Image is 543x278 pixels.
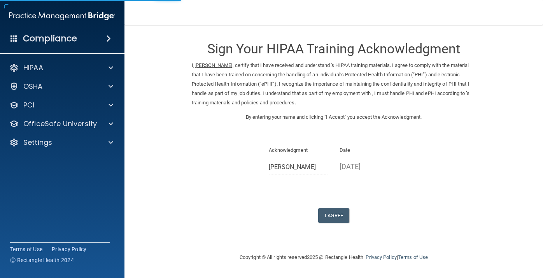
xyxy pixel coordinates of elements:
[23,119,97,128] p: OfficeSafe University
[9,100,113,110] a: PCI
[23,33,77,44] h4: Compliance
[269,146,328,155] p: Acknowledgment
[23,82,43,91] p: OSHA
[192,42,476,56] h3: Sign Your HIPAA Training Acknowledgment
[398,254,428,260] a: Terms of Use
[52,245,87,253] a: Privacy Policy
[9,138,113,147] a: Settings
[23,100,34,110] p: PCI
[318,208,349,223] button: I Agree
[340,146,399,155] p: Date
[192,61,476,107] p: I, , certify that I have received and understand 's HIPAA training materials. I agree to comply w...
[9,82,113,91] a: OSHA
[9,8,115,24] img: PMB logo
[9,63,113,72] a: HIPAA
[192,113,476,122] p: By entering your name and clicking "I Accept" you accept the Acknowledgment.
[340,160,399,173] p: [DATE]
[366,254,396,260] a: Privacy Policy
[192,245,476,270] div: Copyright © All rights reserved 2025 @ Rectangle Health | |
[194,62,232,68] ins: [PERSON_NAME]
[9,119,113,128] a: OfficeSafe University
[23,63,43,72] p: HIPAA
[10,256,74,264] span: Ⓒ Rectangle Health 2024
[10,245,42,253] a: Terms of Use
[269,160,328,174] input: Full Name
[23,138,52,147] p: Settings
